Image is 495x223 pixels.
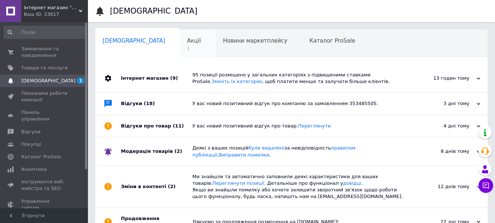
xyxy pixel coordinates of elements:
span: Управління сайтом [21,198,68,211]
div: 8 днів тому [407,148,480,155]
div: Ми знайшли та автоматично заповнили деякі характеристики для ваших товарів. . Детальніше про функ... [192,173,407,200]
span: [DEMOGRAPHIC_DATA] [103,37,165,44]
div: Ваш ID: 23617 [24,11,88,18]
span: 1 [77,78,84,84]
span: Аналітика [21,166,47,173]
div: Зміни в контенті [121,166,192,208]
a: були видалені [248,145,284,151]
a: Переглянути [298,123,330,129]
span: Покупці [21,141,41,148]
div: 13 годин тому [407,75,480,82]
span: (18) [144,101,155,106]
div: 3 дні тому [407,100,480,107]
a: Переглянути позиції [213,180,264,186]
span: Замовлення та повідомлення [21,46,68,59]
span: Товари та послуги [21,65,68,71]
div: У вас новий позитивний відгук про товар. [192,123,407,129]
div: Відгуки [121,93,192,115]
span: (11) [173,123,184,129]
span: [DEMOGRAPHIC_DATA] [21,78,75,84]
span: Панель управління [21,109,68,122]
span: (2) [174,148,182,154]
span: Інтернет магазин "Росет" [24,4,79,11]
div: 12 днів тому [407,183,480,190]
div: У вас новий позитивний відгук про компанію за замовленням 353485505. [192,100,407,107]
div: Інтернет магазин [121,64,192,92]
h1: [DEMOGRAPHIC_DATA] [110,7,197,15]
span: Новини маркетплейсу [223,37,287,44]
span: (9) [170,75,178,81]
span: Відгуки [21,129,40,135]
span: (2) [168,184,176,189]
input: Пошук [4,26,86,39]
div: Модерація товарів [121,137,192,165]
span: Акції [187,37,201,44]
div: 4 дні тому [407,123,480,129]
a: Виправити помилки [219,152,269,158]
div: Відгуки про товар [121,115,192,137]
a: правилам публікації [192,145,355,157]
div: Деякі з ваших позицій за невідповідність . . [192,145,407,158]
div: 95 позиції розміщено у загальних категоріях з підвищеними ставками ProSale. , щоб платити менше т... [192,72,407,85]
button: Чат з покупцем [479,178,493,193]
span: Інструменти веб-майстра та SEO [21,179,68,192]
span: Показники роботи компанії [21,90,68,103]
a: Змініть їх категорію [212,79,262,84]
span: 1 [187,46,201,51]
span: Каталог ProSale [21,154,61,160]
a: довідці [343,180,361,186]
span: Каталог ProSale [309,37,355,44]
